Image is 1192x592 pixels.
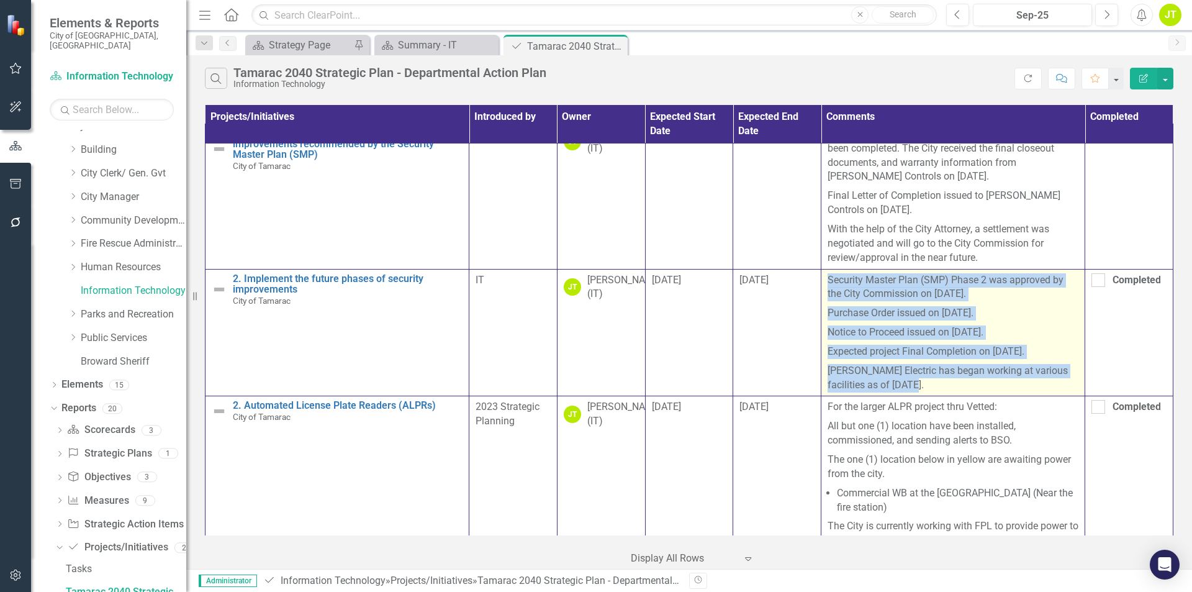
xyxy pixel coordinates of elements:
div: » » [263,574,680,588]
td: Double-Click to Edit Right Click for Context Menu [205,123,469,269]
a: Information Technology [281,575,386,586]
td: Double-Click to Edit [1085,123,1173,269]
span: [DATE] [652,401,681,412]
div: 1 [158,449,178,459]
td: Double-Click to Edit [645,123,733,269]
a: Human Resources [81,260,186,275]
td: Double-Click to Edit [557,123,645,269]
div: [PERSON_NAME] (IT) [587,273,662,302]
span: Search [890,9,916,19]
a: Strategic Plans [67,447,151,461]
a: City Clerk/ Gen. Gvt [81,166,186,181]
div: [PERSON_NAME] (IT) [587,400,662,429]
td: Double-Click to Edit [733,123,821,269]
p: [PERSON_NAME] Electric has began working at various facilities as of [DATE]. [828,362,1078,393]
a: Scorecards [67,423,135,437]
a: Information Technology [50,70,174,84]
div: Strategy Page [269,37,351,53]
span: 2023 Strategic Planning [476,401,540,427]
a: 2. Automated License Plate Readers (ALPRs) [233,400,463,411]
p: Purchase Order issued on [DATE]. [828,304,1078,323]
span: City of Tamarac [233,296,291,306]
a: Strategy Page [248,37,351,53]
a: Broward Sheriff [81,355,186,369]
a: Community Development [81,214,186,228]
img: Not Defined [212,142,227,157]
p: Security Master Plan (SMP) Phase 2 was approved by the City Commission on [DATE]. [828,273,1078,304]
a: Projects/Initiatives [391,575,472,586]
div: Open Intercom Messenger [1150,550,1180,580]
img: ClearPoint Strategy [6,14,28,36]
input: Search ClearPoint... [251,4,937,26]
td: Double-Click to Edit [469,123,558,269]
td: Double-Click to Edit [557,269,645,396]
div: Tamarac 2040 Strategic Plan - Departmental Action Plan [233,66,546,80]
a: 2. Select a vendor and implement the first phase of improvements recommended by the Security Mast... [233,127,463,160]
li: Commercial WB at the [GEOGRAPHIC_DATA] (Near the fire station) [837,486,1078,515]
span: Elements & Reports [50,16,174,30]
td: Double-Click to Edit [469,269,558,396]
a: Measures [67,494,129,508]
td: Double-Click to Edit [821,123,1085,269]
div: Tamarac 2040 Strategic Plan - Departmental Action Plan [477,575,725,586]
a: Fire Rescue Administration [81,237,186,251]
div: Summary - IT [398,37,495,53]
p: For the larger ALPR project thru Vetted: [828,400,1078,417]
div: 2 [174,542,194,553]
span: Administrator [199,575,257,587]
a: Parks and Recreation [81,307,186,322]
p: With the help of the City Attorney, a settlement was negotiated and will go to the City Commissio... [828,220,1078,265]
span: [DATE] [652,274,681,286]
td: Double-Click to Edit [821,269,1085,396]
div: JT [564,278,581,296]
a: Objectives [67,470,130,485]
p: The one (1) location below in yellow are awaiting power from the city. [828,450,1078,484]
td: Double-Click to Edit [645,269,733,396]
div: 15 [109,380,129,390]
div: JT [564,406,581,423]
div: Information Technology [233,80,546,89]
input: Search Below... [50,99,174,121]
p: Expected project Final Completion on [DATE]. [828,342,1078,362]
td: Double-Click to Edit [1085,269,1173,396]
div: Tamarac 2040 Strategic Plan - Departmental Action Plan [527,39,625,54]
p: Notice to Proceed issued on [DATE]. [828,323,1078,342]
p: Final Letter of Completion issued to [PERSON_NAME] Controls on [DATE]. [828,186,1078,220]
a: Summary - IT [377,37,495,53]
a: Projects/Initiatives [67,540,168,555]
span: [DATE] [739,274,769,286]
div: Sep-25 [977,8,1088,23]
td: Double-Click to Edit [733,269,821,396]
a: Tasks [63,559,186,579]
img: Not Defined [212,282,227,297]
td: Double-Click to Edit Right Click for Context Menu [205,269,469,396]
small: City of [GEOGRAPHIC_DATA], [GEOGRAPHIC_DATA] [50,30,174,51]
a: 2. Implement the future phases of security improvements [233,273,463,295]
span: IT [476,274,484,286]
div: Tasks [66,563,186,575]
div: 3 [137,472,157,483]
img: Not Defined [212,404,227,419]
div: 3 [142,425,161,435]
a: Elements [61,378,103,392]
a: Information Technology [81,284,186,298]
button: Search [872,6,934,24]
p: All tasks for Security Master Plan (SMP) Phase 1 have been completed. The City received the final... [828,127,1078,186]
p: The City is currently working with FPL to provide power to locations. [828,517,1078,550]
a: City Manager [81,190,186,204]
span: City of Tamarac [233,412,291,422]
span: City of Tamarac [233,161,291,171]
a: Reports [61,401,96,416]
div: 9 [135,495,155,506]
a: Strategic Action Items [67,517,183,532]
div: 20 [102,403,122,414]
a: Building [81,143,186,157]
button: Sep-25 [973,4,1092,26]
span: [DATE] [739,401,769,412]
p: All but one (1) location have been installed, commissioned, and sending alerts to BSO. [828,417,1078,450]
button: JT [1159,4,1181,26]
a: Public Services [81,331,186,345]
